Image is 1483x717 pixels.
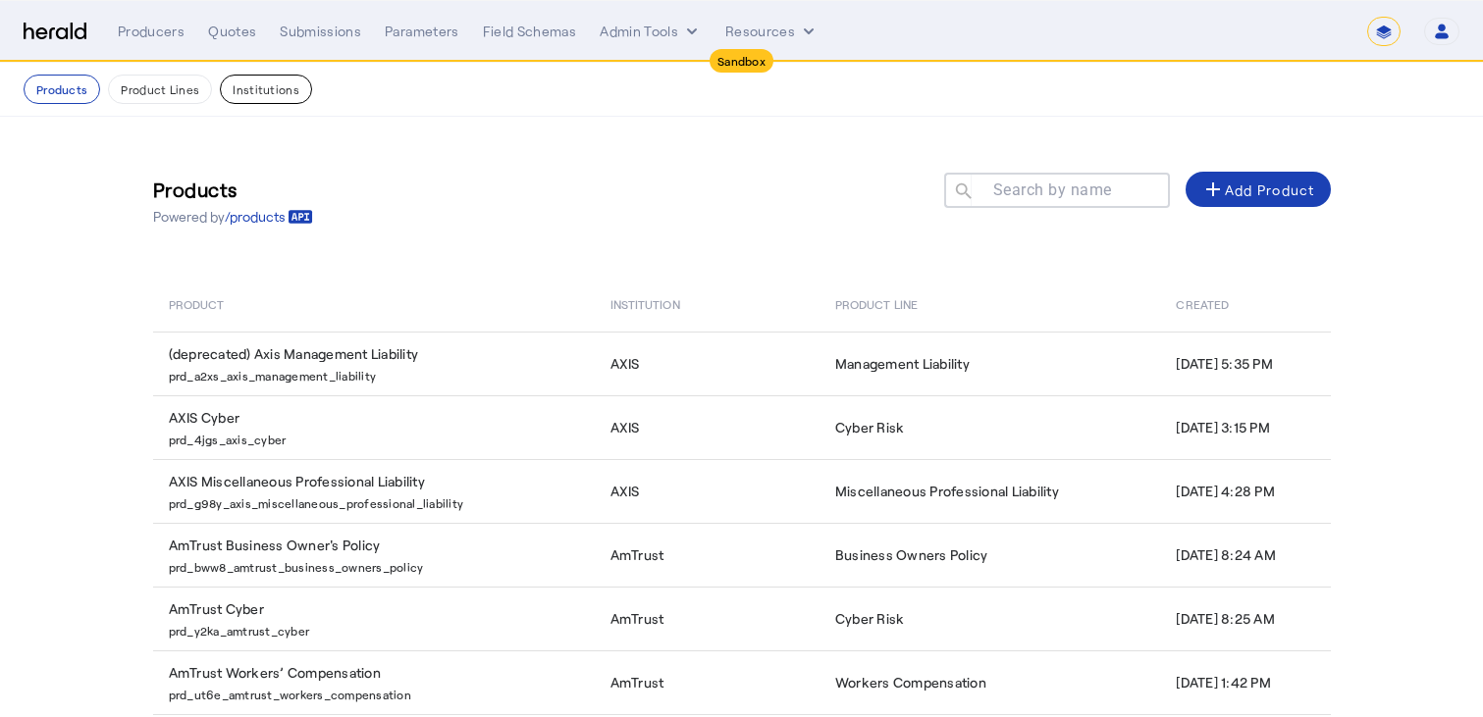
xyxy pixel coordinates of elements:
[169,555,587,575] p: prd_bww8_amtrust_business_owners_policy
[820,332,1160,395] td: Management Liability
[169,491,587,511] p: prd_g98y_axis_miscellaneous_professional_liability
[169,428,587,447] p: prd_4jgs_axis_cyber
[1201,178,1225,201] mat-icon: add
[1160,277,1330,332] th: Created
[1160,523,1330,587] td: [DATE] 8:24 AM
[108,75,212,104] button: Product Lines
[153,207,313,227] p: Powered by
[24,75,100,104] button: Products
[820,587,1160,650] td: Cyber Risk
[153,587,595,650] td: AmTrust Cyber
[595,650,820,714] td: AmTrust
[169,364,587,384] p: prd_a2xs_axis_management_liability
[820,459,1160,523] td: Miscellaneous Professional Liability
[820,395,1160,459] td: Cyber Risk
[820,650,1160,714] td: Workers Compensation
[153,176,313,203] h3: Products
[153,523,595,587] td: AmTrust Business Owner's Policy
[993,180,1112,199] mat-label: Search by name
[118,22,185,41] div: Producers
[595,459,820,523] td: AXIS
[595,277,820,332] th: Institution
[169,619,587,639] p: prd_y2ka_amtrust_cyber
[208,22,256,41] div: Quotes
[1160,332,1330,395] td: [DATE] 5:35 PM
[280,22,361,41] div: Submissions
[710,49,773,73] div: Sandbox
[153,650,595,714] td: AmTrust Workers’ Compensation
[820,277,1160,332] th: Product Line
[1160,650,1330,714] td: [DATE] 1:42 PM
[725,22,819,41] button: Resources dropdown menu
[595,332,820,395] td: AXIS
[225,207,313,227] a: /products
[820,523,1160,587] td: Business Owners Policy
[153,332,595,395] td: (deprecated) Axis Management Liability
[1160,587,1330,650] td: [DATE] 8:25 AM
[24,23,86,41] img: Herald Logo
[1186,172,1331,207] button: Add Product
[595,587,820,650] td: AmTrust
[169,683,587,702] p: prd_ut6e_amtrust_workers_compensation
[153,459,595,523] td: AXIS Miscellaneous Professional Liability
[385,22,459,41] div: Parameters
[944,180,978,205] mat-icon: search
[600,22,702,41] button: internal dropdown menu
[1160,395,1330,459] td: [DATE] 3:15 PM
[153,277,595,332] th: Product
[1160,459,1330,523] td: [DATE] 4:28 PM
[153,395,595,459] td: AXIS Cyber
[1201,178,1315,201] div: Add Product
[220,75,312,104] button: Institutions
[595,523,820,587] td: AmTrust
[483,22,577,41] div: Field Schemas
[595,395,820,459] td: AXIS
